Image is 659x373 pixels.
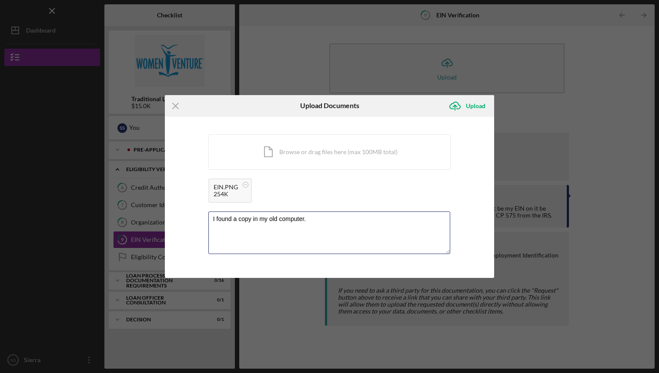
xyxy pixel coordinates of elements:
[214,184,238,191] div: EIN.PNG
[300,102,359,109] h6: Upload Documents
[444,97,494,115] button: Upload
[208,211,451,254] textarea: I found a copy in my old computer.
[214,191,238,198] div: 254K
[466,97,485,115] div: Upload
